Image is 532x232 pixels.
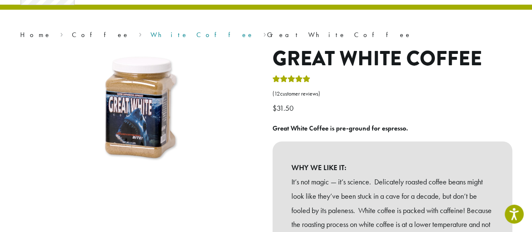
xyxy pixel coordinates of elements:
[20,30,512,40] nav: Breadcrumb
[60,27,63,40] span: ›
[273,103,296,113] bdi: 31.50
[273,124,408,133] b: Great White Coffee is pre-ground for espresso.
[72,30,130,39] a: Coffee
[273,103,277,113] span: $
[273,90,512,98] a: (12customer reviews)
[151,30,254,39] a: White Coffee
[263,27,266,40] span: ›
[273,47,512,71] h1: Great White Coffee
[291,160,493,175] b: WHY WE LIKE IT:
[274,90,280,97] span: 12
[139,27,142,40] span: ›
[20,30,51,39] a: Home
[273,74,310,87] div: Rated 5.00 out of 5
[77,47,203,173] img: Great White Coffee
